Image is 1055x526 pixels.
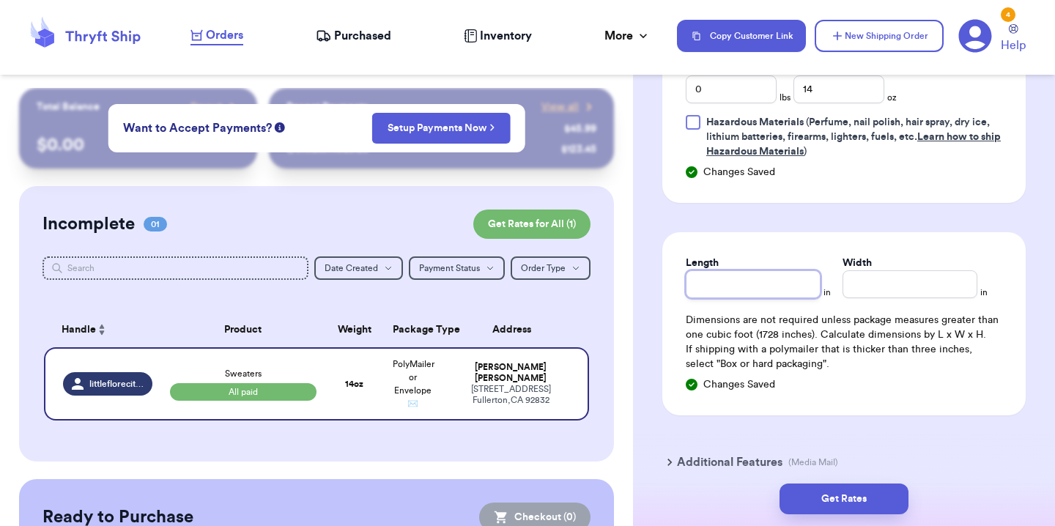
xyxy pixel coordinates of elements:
[170,383,316,401] span: All paid
[788,456,838,468] p: (Media Mail)
[314,256,403,280] button: Date Created
[686,342,1002,371] p: If shipping with a polymailer that is thicker than three inches, select "Box or hard packaging".
[703,165,775,179] span: Changes Saved
[325,264,378,273] span: Date Created
[604,27,651,45] div: More
[958,19,992,53] a: 4
[123,119,272,137] span: Want to Accept Payments?
[286,100,368,114] p: Recent Payments
[686,256,719,270] label: Length
[703,377,775,392] span: Changes Saved
[409,256,505,280] button: Payment Status
[37,133,240,157] p: $ 0.00
[316,27,391,45] a: Purchased
[780,92,791,103] span: lbs
[144,217,167,231] span: 01
[686,313,1002,371] div: Dimensions are not required unless package measures greater than one cubic foot (1728 inches). Ca...
[206,26,243,44] span: Orders
[511,256,591,280] button: Order Type
[190,26,243,45] a: Orders
[1001,24,1026,54] a: Help
[419,264,480,273] span: Payment Status
[480,27,532,45] span: Inventory
[564,122,596,136] div: $ 45.99
[42,212,135,236] h2: Incomplete
[345,379,363,388] strong: 14 oz
[1001,37,1026,54] span: Help
[541,100,579,114] span: View all
[706,117,1001,157] span: (Perfume, nail polish, hair spray, dry ice, lithium batteries, firearms, lighters, fuels, etc. )
[521,264,566,273] span: Order Type
[190,100,240,114] a: Payout
[780,484,908,514] button: Get Rates
[541,100,596,114] a: View all
[372,113,511,144] button: Setup Payments Now
[393,360,434,408] span: PolyMailer or Envelope ✉️
[325,312,384,347] th: Weight
[451,362,570,384] div: [PERSON_NAME] [PERSON_NAME]
[677,453,782,471] h3: Additional Features
[89,378,144,390] span: littleflorecitacreative
[334,27,391,45] span: Purchased
[451,384,570,406] div: [STREET_ADDRESS] Fullerton , CA 92832
[96,321,108,338] button: Sort ascending
[706,117,804,127] span: Hazardous Materials
[464,27,532,45] a: Inventory
[190,100,222,114] span: Payout
[887,92,897,103] span: oz
[384,312,443,347] th: Package Type
[62,322,96,338] span: Handle
[561,142,596,157] div: $ 123.45
[161,312,325,347] th: Product
[37,100,100,114] p: Total Balance
[815,20,944,52] button: New Shipping Order
[443,312,589,347] th: Address
[1001,7,1015,22] div: 4
[823,286,831,298] span: in
[843,256,872,270] label: Width
[677,20,806,52] button: Copy Customer Link
[225,369,262,378] span: Sweaters
[980,286,988,298] span: in
[388,121,495,136] a: Setup Payments Now
[473,210,591,239] button: Get Rates for All (1)
[42,256,308,280] input: Search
